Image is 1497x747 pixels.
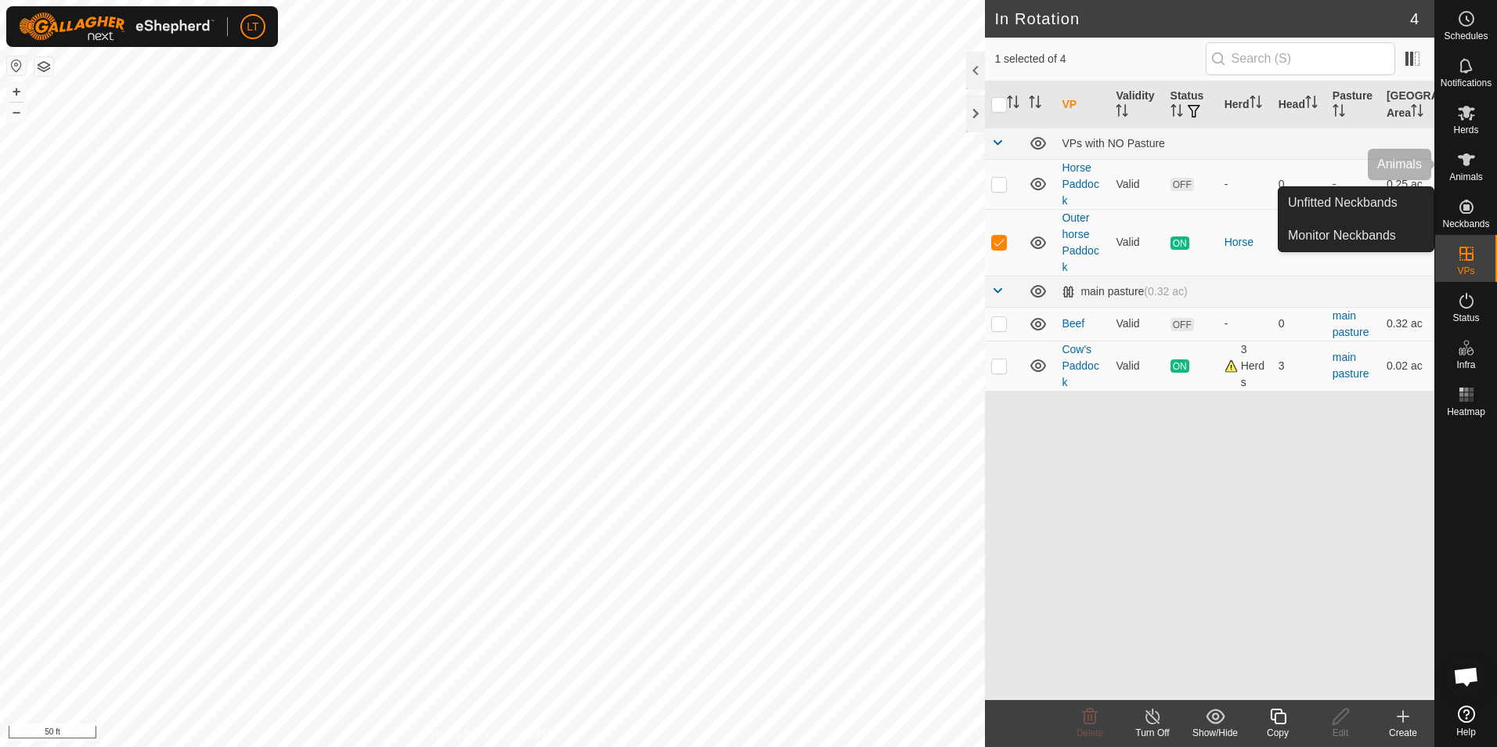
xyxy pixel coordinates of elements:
span: ON [1171,359,1189,373]
span: Notifications [1441,78,1492,88]
a: main pasture [1333,309,1369,338]
div: 3 Herds [1225,341,1266,391]
span: OFF [1171,318,1194,331]
td: Valid [1109,209,1163,276]
td: 0.25 ac [1380,159,1434,209]
div: Edit [1309,726,1372,740]
a: Outer horse Paddock [1062,211,1098,273]
span: ON [1171,236,1189,250]
th: Status [1164,81,1218,128]
img: Gallagher Logo [19,13,215,41]
td: Valid [1109,307,1163,341]
a: Open chat [1443,653,1490,700]
td: 0.02 ac [1380,341,1434,391]
a: main pasture [1333,351,1369,380]
span: VPs [1457,266,1474,276]
th: VP [1055,81,1109,128]
td: 1 [1272,209,1326,276]
span: Help [1456,727,1476,737]
td: Valid [1109,341,1163,391]
a: Beef [1062,317,1084,330]
div: Turn Off [1121,726,1184,740]
p-sorticon: Activate to sort [1305,98,1318,110]
td: Valid [1109,159,1163,209]
a: Cow's Paddock [1062,343,1098,388]
td: 0.32 ac [1380,307,1434,341]
span: 4 [1410,7,1419,31]
p-sorticon: Activate to sort [1411,106,1423,119]
span: Heatmap [1447,407,1485,417]
div: Horse [1225,234,1266,251]
div: - [1225,176,1266,193]
span: (0.32 ac) [1144,285,1187,298]
div: Copy [1246,726,1309,740]
input: Search (S) [1206,42,1395,75]
p-sorticon: Activate to sort [1029,98,1041,110]
a: Horse Paddock [1062,161,1098,207]
p-sorticon: Activate to sort [1171,106,1183,119]
button: Map Layers [34,57,53,76]
td: - [1326,159,1380,209]
span: Animals [1449,172,1483,182]
p-sorticon: Activate to sort [1333,106,1345,119]
a: Monitor Neckbands [1279,220,1434,251]
span: 1 selected of 4 [994,51,1205,67]
p-sorticon: Activate to sort [1116,106,1128,119]
div: Create [1372,726,1434,740]
th: Validity [1109,81,1163,128]
button: Reset Map [7,56,26,75]
div: main pasture [1062,285,1187,298]
th: Herd [1218,81,1272,128]
span: Herds [1453,125,1478,135]
th: Head [1272,81,1326,128]
span: LT [247,19,258,35]
th: [GEOGRAPHIC_DATA] Area [1380,81,1434,128]
a: Privacy Policy [431,727,489,741]
span: Infra [1456,360,1475,370]
div: VPs with NO Pasture [1062,137,1428,150]
span: Unfitted Neckbands [1288,193,1398,212]
p-sorticon: Activate to sort [1250,98,1262,110]
td: 3 [1272,341,1326,391]
a: Contact Us [508,727,554,741]
button: – [7,103,26,121]
span: Schedules [1444,31,1488,41]
p-sorticon: Activate to sort [1007,98,1019,110]
a: Unfitted Neckbands [1279,187,1434,218]
span: Delete [1077,727,1104,738]
span: OFF [1171,178,1194,191]
h2: In Rotation [994,9,1409,28]
span: Neckbands [1442,219,1489,229]
td: 0 [1272,307,1326,341]
span: Monitor Neckbands [1288,226,1396,245]
div: - [1225,316,1266,332]
a: Help [1435,699,1497,743]
th: Pasture [1326,81,1380,128]
div: Show/Hide [1184,726,1246,740]
span: Status [1452,313,1479,323]
td: 0 [1272,159,1326,209]
button: + [7,82,26,101]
